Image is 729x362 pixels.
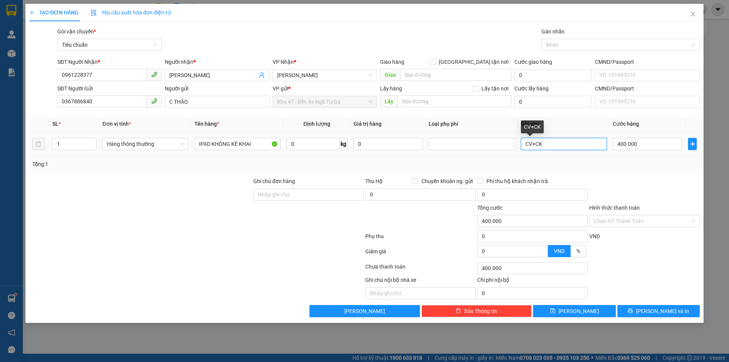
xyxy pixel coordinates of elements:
[617,305,700,317] button: printer[PERSON_NAME] và In
[259,72,265,78] span: user-add
[436,58,511,66] span: [GEOGRAPHIC_DATA] tận nơi
[477,276,588,287] div: Chi phí nội bộ
[613,121,639,127] span: Cước hàng
[57,58,162,66] div: SĐT Người Nhận
[91,9,171,16] span: Yêu cầu xuất hóa đơn điện tử
[478,84,511,93] span: Lấy tận nơi
[52,121,58,127] span: SL
[107,138,184,150] span: Hàng thông thường
[194,138,280,150] input: VD: Bàn, Ghế
[589,233,600,239] span: VND
[353,138,423,150] input: 0
[398,95,511,107] input: Dọc đường
[533,305,615,317] button: save[PERSON_NAME]
[29,9,79,16] span: TẠO ĐƠN HÀNG
[595,58,699,66] div: CMND/Passport
[44,44,89,51] span: 19:28:58 [DATE]
[62,39,157,51] span: Tiêu chuẩn
[253,188,364,201] input: Ghi chú đơn hàng
[380,59,404,65] span: Giao hàng
[514,96,592,108] input: Cước lấy hàng
[421,305,532,317] button: deleteXóa Thông tin
[91,10,97,16] img: icon
[365,276,476,287] div: Ghi chú nội bộ nhà xe
[688,138,696,150] button: plus
[309,305,420,317] button: [PERSON_NAME]
[400,69,511,81] input: Dọc đường
[521,138,607,150] input: Ghi Chú
[682,4,704,25] button: Close
[253,178,295,184] label: Ghi chú đơn hàng
[34,22,104,29] span: C HƯƠNG - 0987908630
[380,95,398,107] span: Lấy
[273,84,377,93] div: VP gửi
[34,4,100,21] span: Kho 47 - Bến Xe Ngã Tư Ga
[194,121,219,127] span: Tên hàng
[34,4,100,21] span: Gửi:
[576,248,580,254] span: %
[151,71,157,77] span: phone
[277,96,372,107] span: Kho 47 - Bến Xe Ngã Tư Ga
[636,307,689,315] span: [PERSON_NAME] và In
[554,248,565,254] span: VND
[57,28,96,35] span: Gói vận chuyển
[365,178,383,184] span: Thu Hộ
[34,30,111,51] span: BXNTG1110250023 -
[514,85,549,92] label: Cước lấy hàng
[380,85,402,92] span: Lấy hàng
[514,59,552,65] label: Cước giao hàng
[151,98,157,104] span: phone
[456,308,461,314] span: delete
[464,307,497,315] span: Xóa Thông tin
[365,287,476,299] input: Nhập ghi chú
[541,28,565,35] label: Gán nhãn
[518,117,610,131] th: Ghi chú
[628,308,633,314] span: printer
[483,177,551,185] span: Phí thu hộ khách nhận trả
[32,160,281,168] div: Tổng: 1
[29,10,35,15] span: plus
[303,121,330,127] span: Định lượng
[165,84,269,93] div: Người gửi
[364,247,477,261] div: Giảm giá
[344,307,385,315] span: [PERSON_NAME]
[589,205,640,211] label: Hình thức thanh toán
[559,307,599,315] span: [PERSON_NAME]
[688,141,696,147] span: plus
[277,70,372,81] span: Cư Kuin
[550,308,555,314] span: save
[595,84,699,93] div: CMND/Passport
[353,121,382,127] span: Giá trị hàng
[103,121,131,127] span: Đơn vị tính
[364,262,477,276] div: Chưa thanh toán
[690,11,696,17] span: close
[57,84,162,93] div: SĐT Người Gửi
[426,117,518,131] th: Loại phụ phí
[364,232,477,245] div: Phụ thu
[380,69,400,81] span: Giao
[521,120,544,133] div: CV+CK
[165,58,269,66] div: Người nhận
[514,69,592,81] input: Cước giao hàng
[477,205,502,211] span: Tổng cước
[418,177,476,185] span: Chuyển khoản ng. gửi
[340,138,347,150] span: kg
[8,55,88,96] strong: Nhận:
[273,59,294,65] span: VP Nhận
[32,138,44,150] button: delete
[34,37,111,51] span: 46138_mykhanhtb.tienoanh - In:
